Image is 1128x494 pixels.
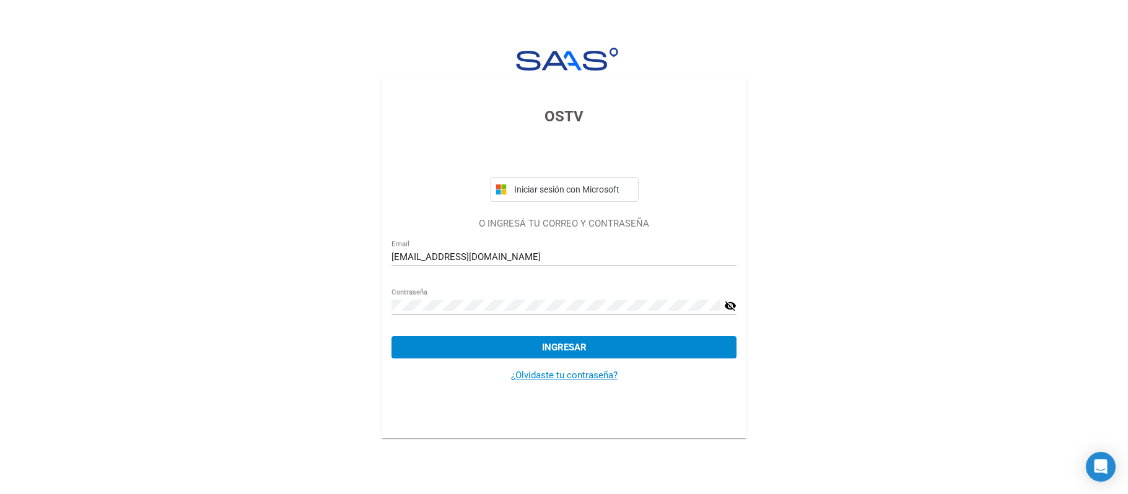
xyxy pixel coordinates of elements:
[542,342,587,353] span: Ingresar
[511,370,618,381] a: ¿Olvidaste tu contraseña?
[490,177,639,202] button: Iniciar sesión con Microsoft
[391,336,737,358] button: Ingresar
[512,184,633,194] span: Iniciar sesión con Microsoft
[1086,452,1116,482] div: Open Intercom Messenger
[724,298,737,313] mat-icon: visibility_off
[484,141,645,168] iframe: Botón Iniciar sesión con Google
[391,105,737,128] h3: OSTV
[391,217,737,231] p: O INGRESÁ TU CORREO Y CONTRASEÑA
